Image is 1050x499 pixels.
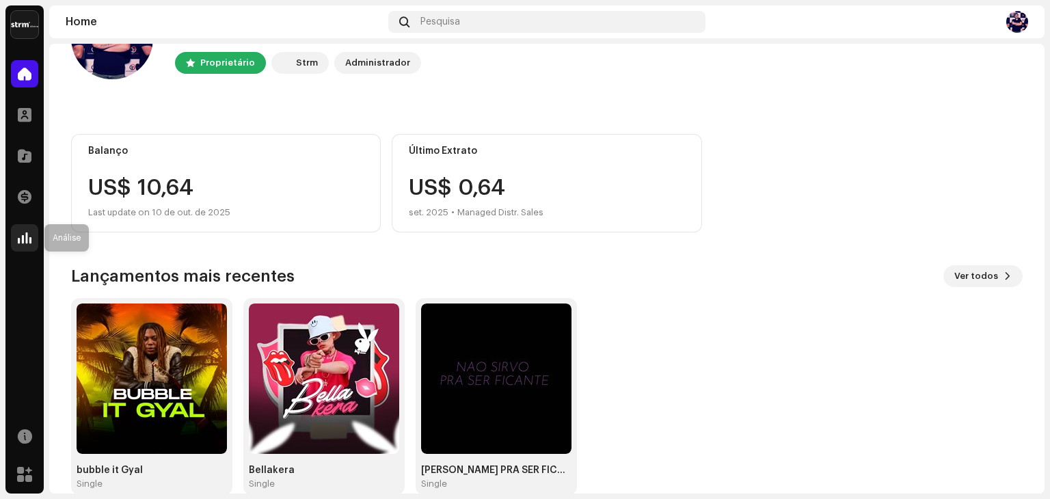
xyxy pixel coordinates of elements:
div: Bellakera [249,465,399,476]
div: Managed Distr. Sales [457,204,543,221]
re-o-card-value: Balanço [71,134,381,232]
re-o-card-value: Último Extrato [392,134,701,232]
div: Single [421,478,447,489]
div: set. 2025 [409,204,448,221]
div: Last update on 10 de out. de 2025 [88,204,364,221]
img: 408b884b-546b-4518-8448-1008f9c76b02 [11,11,38,38]
div: Single [249,478,275,489]
img: c5aaebdd-7415-41dd-88af-293a1a4b99ce [1006,11,1028,33]
div: Administrador [345,55,410,71]
div: Strm [296,55,318,71]
button: Ver todos [943,265,1023,287]
span: Pesquisa [420,16,460,27]
img: 839214e3-b767-4b39-906c-ee5cce995ba9 [421,304,571,454]
div: [PERSON_NAME] PRA SER FICANTE [421,465,571,476]
div: Home [66,16,383,27]
div: Single [77,478,103,489]
img: 408b884b-546b-4518-8448-1008f9c76b02 [274,55,291,71]
div: Balanço [88,146,364,157]
img: 296e8e9a-73ac-49d3-8fcd-efa36da1ee43 [77,304,227,454]
div: • [451,204,455,221]
h3: Lançamentos mais recentes [71,265,295,287]
div: Último Extrato [409,146,684,157]
div: Proprietário [200,55,255,71]
span: Ver todos [954,262,998,290]
div: bubble it Gyal [77,465,227,476]
img: 3b769875-fba0-407c-adf0-35c3ddcdb241 [249,304,399,454]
